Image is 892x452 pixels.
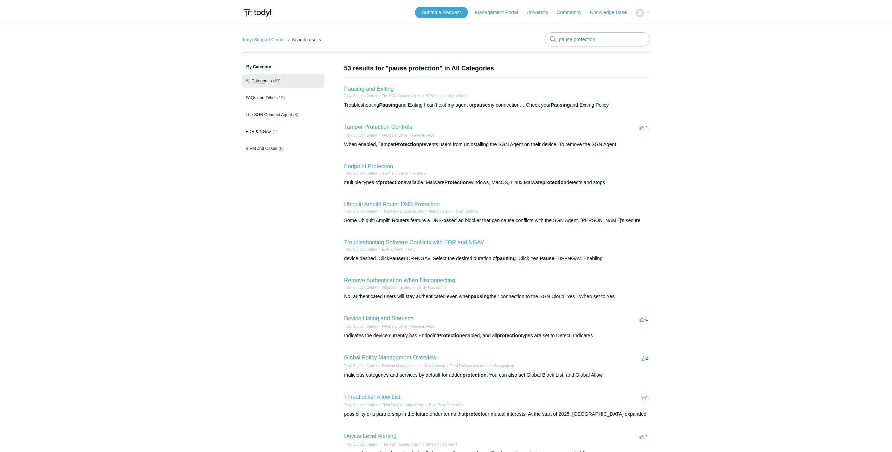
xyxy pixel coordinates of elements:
li: General FAQs [408,324,435,329]
span: (8) [293,112,299,117]
div: Indicates the device currently has Endpoint enabled, and all types are set to Detect. Indicates [344,332,650,339]
input: Search [545,32,650,46]
a: SIEM and Cases [382,171,408,175]
em: Protection [438,333,462,338]
a: Troubleshooting Software Conflicts with EDR and NGAV [344,239,484,245]
a: The SGN Connect Agent [382,442,421,446]
li: The SGN Connect Agent [377,442,421,447]
a: EDR & NGAV [382,247,403,251]
a: Identity Integrations [416,285,446,289]
a: Third Party & Compatibility [382,209,423,213]
h3: By Category [242,64,324,70]
a: Todyl Support Center [344,403,377,407]
span: All Categories [246,79,272,83]
a: FAQs and Other [382,133,407,137]
a: General FAQs [412,325,434,328]
em: protection [543,180,566,185]
a: Todyl Support Center [344,171,377,175]
a: General FAQs [412,133,434,137]
li: Network Edge Firewall Conflicts [424,209,478,214]
li: SIEMv2 [408,171,425,176]
span: (53) [273,79,281,83]
li: Todyl Support Center [344,442,377,447]
a: All Categories (53) [242,74,324,88]
span: (13) [277,95,285,100]
a: Submit a Request [415,7,468,18]
a: SIEMv2 [413,171,425,175]
em: Protection [444,180,469,185]
li: Third Party Exclusions [424,402,463,408]
a: Device Listing and Statuses [344,315,413,321]
li: SGN Connect Agent [421,442,457,447]
li: Todyl Support Center [344,324,377,329]
li: General FAQs [408,133,435,138]
em: Pause [389,256,404,261]
a: Community [557,9,589,16]
a: Endpoint Protection [344,163,393,169]
a: Management Portal [475,9,525,16]
a: The SGN Connect Agent (8) [242,108,324,121]
span: 2 [641,356,648,361]
a: Device Level Alerting [344,433,397,439]
h1: 53 results for "pause protection" in All Categories [344,64,650,73]
span: -1 [640,316,648,322]
em: Protection [395,142,419,147]
li: Todyl Support Center [344,209,377,214]
li: Third Party & Compatibility [377,209,423,214]
a: FAQs and Other [382,325,407,328]
a: Todyl Support Center [344,94,377,98]
a: University [526,9,555,16]
li: Integration Guides [377,285,411,290]
div: possibility of a partnership in the future under terms that our mutual interests. At the start of... [344,410,650,418]
li: Todyl Support Center [344,247,377,252]
a: Knowledge Base [590,9,634,16]
a: FAQs and Other (13) [242,91,324,105]
span: FAQs and Other [246,95,276,100]
li: FAQ [403,247,415,252]
a: Threatlocker Allow List [344,394,400,400]
li: Todyl Support Center [344,133,377,138]
li: Search results [286,37,321,42]
a: SIEM and Cases (6) [242,142,324,155]
li: SIEM and Cases [377,171,408,176]
em: Pause [540,256,554,261]
a: Platform Management and Your Account [382,364,445,368]
a: Todyl Support Center [344,133,377,137]
a: Todyl Platform and Account Management [450,364,514,368]
div: Some Ubiquiti Amplifi Routers feature a DNS-based ad blocker that can cause conflicts with the SG... [344,217,650,224]
a: Todyl Support Center [344,325,377,328]
em: pause [474,102,488,108]
li: Todyl Support Center [344,285,377,290]
li: Todyl Support Center [344,93,377,99]
em: protection [380,180,404,185]
li: FAQs and Other [377,324,407,329]
a: Todyl Support Center [344,442,377,446]
span: (6) [278,146,284,151]
a: Todyl Support Center [344,364,377,368]
div: No, authenticated users will stay authenticated even when their connection to the SGN Cloud. Yes ... [344,293,650,300]
li: FAQs and Other [377,133,407,138]
a: EDR & NGAV (7) [242,125,324,138]
li: Identity Integrations [411,285,446,290]
span: SIEM and Cases [246,146,277,151]
em: protection [497,333,521,338]
a: SGN Connect Agent Options [425,94,470,98]
a: Remove Authentication When Disconnecting [344,277,455,283]
a: Ubiquiti Amplifi Router DNS Protection [344,201,440,207]
a: Third Party Exclusions [429,403,463,407]
div: When enabled, Tamper prevents users from uninstalling the SGN Agent on their device. To remove th... [344,141,650,148]
span: The SGN Connect Agent [246,112,292,117]
li: Todyl Platform and Account Management [445,363,514,369]
a: Tamper Protection Controls [344,124,412,130]
a: FAQ [408,247,415,251]
em: pausing [497,256,516,261]
a: Todyl Support Center [344,247,377,251]
li: EDR & NGAV [377,247,403,252]
div: Troubleshooting and Exiting I can’t exit my agent or my connection… Check your and Exiting Policy [344,101,650,109]
li: Todyl Support Center [344,402,377,408]
li: Platform Management and Your Account [377,363,445,369]
li: Third Party & Compatibility [377,402,423,408]
a: Todyl Support Center [344,285,377,289]
span: (7) [272,129,278,134]
div: device desired. Click EDR+NGAV. Select the desired duration of . Click Yes, EDR+NGAV. Enabling [344,255,650,262]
